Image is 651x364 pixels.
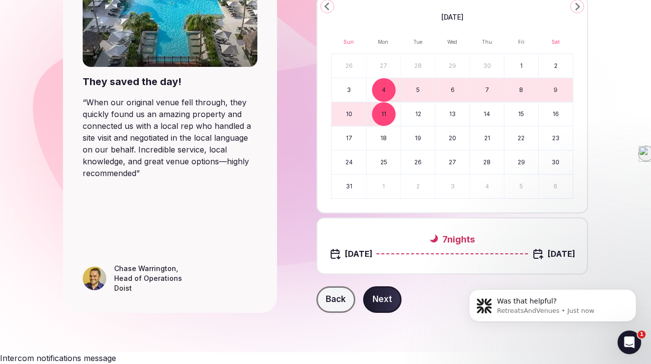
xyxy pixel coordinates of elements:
button: Saturday, May 9th, 2026, selected [539,78,573,102]
span: 1 [638,331,646,338]
figcaption: , [114,264,182,293]
button: Sunday, May 10th, 2026, selected [332,102,366,126]
button: Home [154,4,173,23]
button: Monday, June 1st, 2026 [367,175,401,198]
th: Tuesday [401,30,435,54]
b: Activity recommendations [20,217,122,225]
div: Perfect! We're thrilled to support you in creating an amazing retreat experience for your team. 🌟... [8,41,189,329]
th: Saturday [538,30,573,54]
button: Thursday, April 30th, 2026 [470,54,504,78]
div: Head of Operations [114,273,182,283]
div: Doist [114,283,182,293]
button: Friday, May 29th, 2026 [504,151,538,174]
div: [DATE] [532,248,575,260]
button: Monday, May 18th, 2026 [367,126,401,150]
div: Perfect! We're thrilled to support you in creating an amazing retreat experience for your team. 🌟 [16,47,181,76]
button: Saturday, June 6th, 2026 [539,175,573,198]
button: Sunday, May 17th, 2026 [332,126,366,150]
button: Sunday, April 26th, 2026 [332,54,366,78]
button: Tuesday, April 28th, 2026 [401,54,435,78]
img: Chase Warrington [83,267,106,290]
p: The team can also help [48,12,123,22]
button: Wednesday, April 29th, 2026 [435,54,469,78]
button: Friday, May 8th, 2026, selected [504,78,538,102]
button: Friday, June 5th, 2026 [504,175,538,198]
button: Tuesday, May 5th, 2026, selected [401,78,435,102]
button: Wednesday, May 13th, 2026 [435,102,469,126]
div: • - Step-by-step templates covering goal setting, budgeting, agenda design, and logistics coordin... [16,139,181,168]
div: • - Access our collection of 20,000+ curated retreat venues worldwide that balance accessibility,... [16,95,181,134]
button: Saturday, May 23rd, 2026 [539,126,573,150]
th: Monday [366,30,401,54]
button: Wednesday, June 3rd, 2026 [435,175,469,198]
button: Monday, May 11th, 2026, selected [367,102,401,126]
textarea: Message… [8,268,188,285]
button: go back [6,4,25,23]
th: Thursday [469,30,504,54]
div: • - Our team can streamline logistics, accommodations, and venue sourcing to take the stress off ... [16,173,181,212]
div: We've helped teams like Epic Games, Product Hunt, Miro, and Vistaprint create retreats their empl... [16,250,181,279]
table: May 2026 [331,30,573,199]
cite: Chase Warrington [114,264,176,273]
button: Send a message… [169,285,185,301]
button: Sunday, May 3rd, 2026 [332,78,366,102]
div: [DATE] [329,248,372,260]
button: Thursday, May 14th, 2026 [470,102,504,126]
button: Start recording [62,289,70,297]
th: Friday [504,30,538,54]
div: RetreatsAndVenues says… [8,41,189,330]
button: Saturday, May 30th, 2026 [539,151,573,174]
button: Friday, May 22nd, 2026 [504,126,538,150]
button: Tuesday, May 19th, 2026 [401,126,435,150]
button: Next [363,286,402,313]
blockquote: “ When our original venue fell through, they quickly found us an amazing property and connected u... [83,96,257,179]
button: Tuesday, June 2nd, 2026 [401,175,435,198]
div: Close [173,4,190,22]
button: Thursday, May 21st, 2026 [470,126,504,150]
h1: RetreatsAndVenues [48,5,124,12]
p: Message from RetreatsAndVenues, sent Just now [43,38,170,47]
button: Wednesday, May 6th, 2026, selected [435,78,469,102]
button: Thursday, June 4th, 2026 [470,175,504,198]
button: Wednesday, May 20th, 2026 [435,126,469,150]
b: Planning guidance [20,140,92,148]
button: Saturday, May 16th, 2026 [539,102,573,126]
button: Thursday, May 7th, 2026, selected [470,78,504,102]
button: Wednesday, May 27th, 2026 [435,151,469,174]
button: Sunday, May 24th, 2026 [332,151,366,174]
th: Sunday [332,30,366,54]
img: Profile image for RetreatsAndVenues [28,5,44,21]
span: Was that helpful? [43,29,103,36]
b: Expert consultation [20,174,96,182]
button: Monday, May 4th, 2026, selected [367,78,401,102]
div: • - Ideas for team building, strategic sessions, and unique experiences tailored to your retreat ... [16,216,181,245]
button: Saturday, May 2nd, 2026 [539,54,573,78]
div: As a retreat leader, we can help you with: [16,81,181,91]
button: Tuesday, May 26th, 2026 [401,151,435,174]
th: Wednesday [435,30,469,54]
span: [DATE] [441,12,464,22]
button: Thursday, May 28th, 2026 [470,151,504,174]
button: Tuesday, May 12th, 2026 [401,102,435,126]
button: Monday, May 25th, 2026 [367,151,401,174]
button: Back [316,286,355,313]
b: Venue sourcing [20,96,80,104]
button: Gif picker [47,289,55,297]
button: Sunday, May 31st, 2026 [332,175,366,198]
button: Monday, April 27th, 2026 [367,54,401,78]
img: Profile image for RetreatsAndVenues [22,30,38,45]
button: Friday, May 15th, 2026 [504,102,538,126]
button: Friday, May 1st, 2026 [504,54,538,78]
div: message notification from RetreatsAndVenues, Just now. Was that helpful? [15,21,182,53]
button: Emoji picker [31,289,39,297]
button: Upload attachment [15,289,23,297]
h2: 7 night s [376,233,528,245]
div: They saved the day! [83,75,257,89]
